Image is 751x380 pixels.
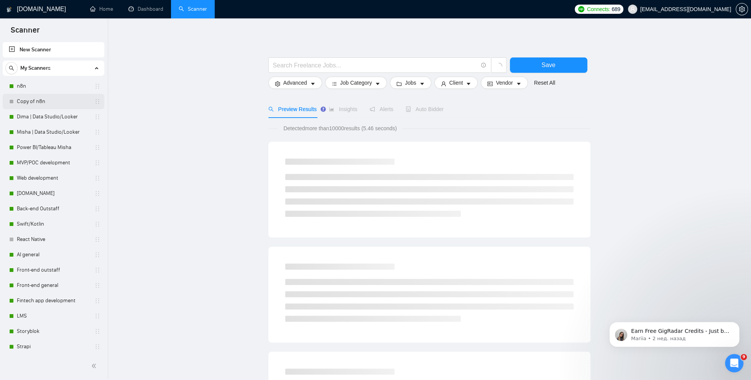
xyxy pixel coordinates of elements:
span: user [630,7,635,12]
button: search [5,62,18,74]
span: Scanner [5,25,46,41]
span: Connects: [587,5,610,13]
a: homeHome [90,6,113,12]
span: setting [736,6,748,12]
span: holder [94,267,100,273]
span: Job Category [340,79,372,87]
span: holder [94,190,100,197]
button: setting [736,3,748,15]
span: holder [94,114,100,120]
a: Back-end Outstaff [17,201,90,216]
a: Reset All [534,79,555,87]
a: Web development [17,170,90,186]
a: New Scanner [9,42,98,57]
span: holder [94,129,100,135]
li: New Scanner [3,42,104,57]
span: notification [370,106,375,112]
button: Save [510,57,587,73]
span: holder [94,252,100,258]
a: AI general [17,247,90,262]
a: Strapi [17,339,90,354]
span: 9 [741,354,747,360]
iframe: Intercom notifications сообщение [598,306,751,359]
span: holder [94,328,100,334]
button: barsJob Categorycaret-down [325,77,387,89]
a: setting [736,6,748,12]
a: Swift/Kotlin [17,216,90,232]
a: Power BI/Tableau Misha [17,140,90,155]
span: Advanced [283,79,307,87]
span: caret-down [310,81,316,87]
span: holder [94,221,100,227]
a: searchScanner [179,6,207,12]
span: holder [94,175,100,181]
a: n8n [17,79,90,94]
button: folderJobscaret-down [390,77,431,89]
a: Copy of n8n [17,94,90,109]
span: Insights [329,106,357,112]
a: Misha | Data Studio/Looker [17,124,90,140]
span: Vendor [496,79,513,87]
a: Front-end outstaff [17,262,90,278]
span: search [268,106,274,112]
img: logo [7,3,12,16]
span: setting [275,81,280,87]
span: holder [94,144,100,151]
span: holder [94,282,100,288]
img: upwork-logo.png [578,6,584,12]
span: My Scanners [20,61,51,76]
a: LMS [17,308,90,324]
span: Detected more than 10000 results (5.46 seconds) [278,124,402,133]
iframe: Intercom live chat [725,354,743,372]
a: MVP/POC development [17,155,90,170]
span: Jobs [405,79,416,87]
span: holder [94,344,100,350]
span: Client [449,79,463,87]
span: Save [541,60,555,70]
button: idcardVendorcaret-down [481,77,528,89]
span: holder [94,313,100,319]
span: bars [332,81,337,87]
span: 689 [611,5,620,13]
a: dashboardDashboard [128,6,163,12]
span: robot [406,106,411,112]
span: folder [396,81,402,87]
span: Auto Bidder [406,106,444,112]
button: userClientcaret-down [434,77,478,89]
span: caret-down [466,81,471,87]
span: Preview Results [268,106,317,112]
div: Tooltip anchor [320,106,327,113]
span: caret-down [375,81,380,87]
span: double-left [91,362,99,370]
span: area-chart [329,106,334,112]
input: Search Freelance Jobs... [273,61,478,70]
span: holder [94,160,100,166]
a: Storyblok [17,324,90,339]
button: settingAdvancedcaret-down [268,77,322,89]
span: caret-down [516,81,521,87]
a: React Native [17,232,90,247]
a: [DOMAIN_NAME] [17,186,90,201]
span: info-circle [481,63,486,68]
span: idcard [487,81,493,87]
a: Fintech app development [17,293,90,308]
a: Dima | Data Studio/Looker [17,109,90,124]
span: search [6,66,17,71]
span: caret-down [419,81,425,87]
a: Front-end general [17,278,90,293]
span: holder [94,298,100,304]
span: holder [94,236,100,242]
span: user [441,81,446,87]
span: loading [495,63,502,70]
span: holder [94,98,100,105]
span: Alerts [370,106,393,112]
span: holder [94,206,100,212]
span: holder [94,83,100,89]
